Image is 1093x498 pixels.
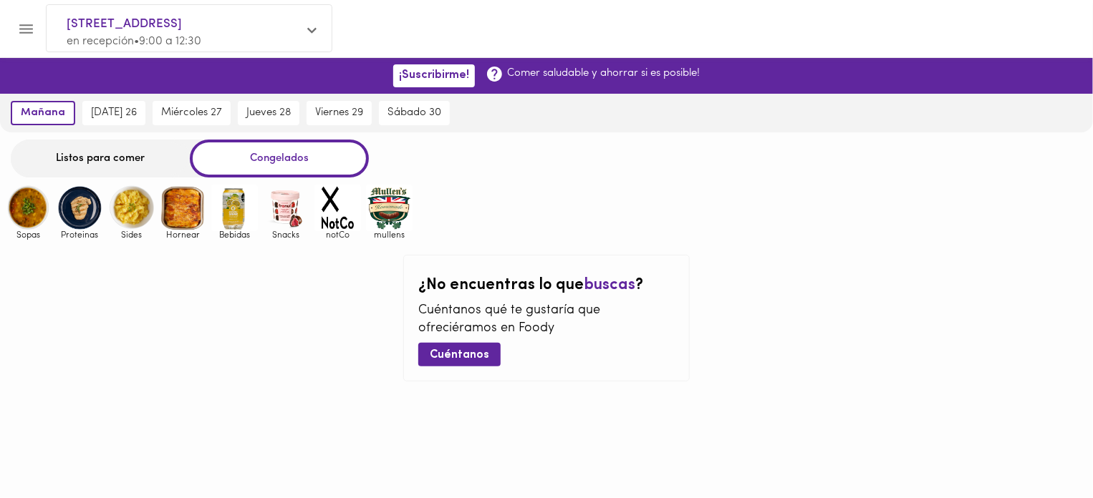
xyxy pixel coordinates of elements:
[263,230,309,239] span: Snacks
[67,36,201,47] span: en recepción • 9:00 a 12:30
[161,107,222,119] span: miércoles 27
[314,230,361,239] span: notCo
[11,140,190,177] div: Listos para comer
[366,185,413,231] img: mullens
[9,11,44,47] button: Menu
[387,107,441,119] span: sábado 30
[584,277,635,293] span: buscas
[379,101,450,125] button: sábado 30
[263,185,309,231] img: Snacks
[160,185,206,231] img: Hornear
[108,230,155,239] span: Sides
[211,230,258,239] span: Bebidas
[57,185,103,231] img: Proteinas
[418,277,675,294] h2: ¿No encuentras lo que ?
[5,230,52,239] span: Sopas
[11,101,75,125] button: mañana
[211,185,258,231] img: Bebidas
[82,101,145,125] button: [DATE] 26
[67,15,297,34] span: [STREET_ADDRESS]
[366,230,413,239] span: mullens
[160,230,206,239] span: Hornear
[246,107,291,119] span: jueves 28
[393,64,475,87] button: ¡Suscribirme!
[1010,415,1079,484] iframe: Messagebird Livechat Widget
[399,69,469,82] span: ¡Suscribirme!
[57,230,103,239] span: Proteinas
[108,185,155,231] img: Sides
[5,185,52,231] img: Sopas
[418,343,501,366] button: Cuéntanos
[418,302,675,338] p: Cuéntanos qué te gustaría que ofreciéramos en Foody
[307,101,372,125] button: viernes 29
[507,66,700,81] p: Comer saludable y ahorrar si es posible!
[190,140,369,177] div: Congelados
[91,107,137,119] span: [DATE] 26
[153,101,231,125] button: miércoles 27
[430,348,489,362] span: Cuéntanos
[314,185,361,231] img: notCo
[315,107,363,119] span: viernes 29
[238,101,299,125] button: jueves 28
[21,107,65,119] span: mañana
